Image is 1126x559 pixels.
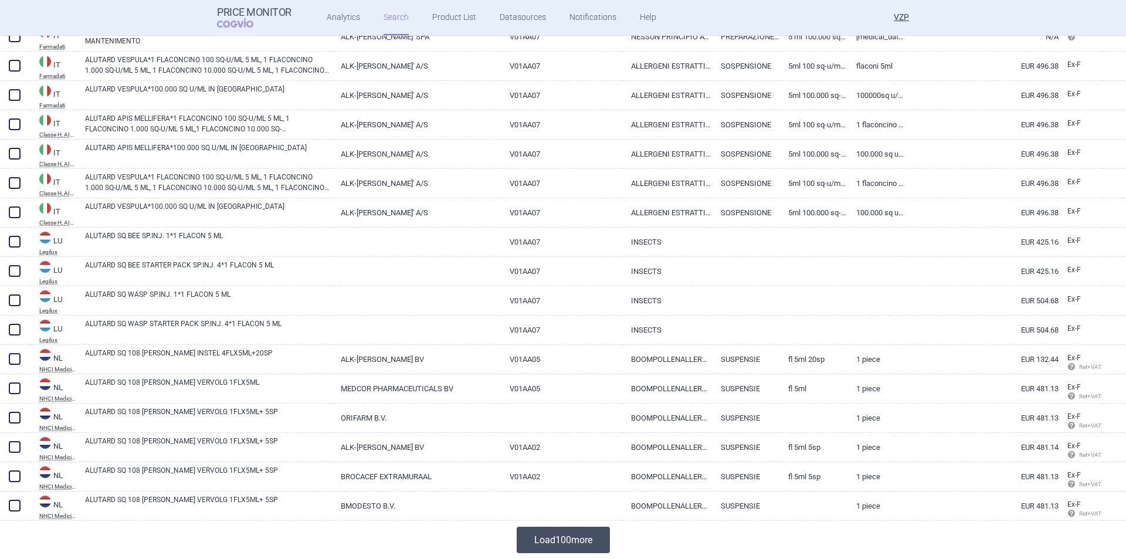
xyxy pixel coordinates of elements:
img: Italy [39,173,51,185]
a: 100000SQ U/ML [847,81,904,110]
a: EUR 504.68 [904,316,1059,344]
a: NESSUN PRINCIPIO ATTIVO [622,22,713,51]
a: LULULegilux [30,231,76,255]
a: EUR 496.38 [904,110,1059,139]
a: ALLERGENI ESTRATTI DA VELENO DI APE [622,110,713,139]
a: N/A [904,22,1059,51]
a: Ex-F [1059,56,1102,74]
a: LULULegilux [30,260,76,284]
a: 1 flaconcino 100 SQ-U/ml 5 ml, 1 flaconcino 1.000 SQ-U/ml 5 ml,1 flaconcino 10.000 SQ-U/ml 5 ml, ... [847,110,904,139]
a: FL 5ML 5SP [779,433,847,462]
a: EUR 496.38 [904,169,1059,198]
a: ALUTARD VESPULA*1 FLACONCINO 100 SQ-U/ML 5 ML, 1 FLACONCINO 1.000 SQ-U/ML 5 ML, 1 FLACONCINO 10.0... [85,55,332,76]
abbr: Classe H, AIFA — List of medicinal products published by the Italian Medicines Agency (Group/Fasc... [39,191,76,197]
span: Ret+VAT calc [1067,452,1113,458]
a: ORIFARM B.V. [332,404,501,432]
a: SUSPENSIE [712,462,779,491]
a: ALK-[PERSON_NAME]' A/S [332,110,501,139]
a: V01AA07 [501,316,622,344]
a: Ex-F [1059,232,1102,250]
img: Netherlands [39,378,51,390]
a: ITITClasse H, AIFA [30,172,76,197]
a: [MEDICAL_DATA] MIX MANTENIM [847,22,904,51]
a: EUR 504.68 [904,286,1059,315]
span: Ex-factory price [1067,207,1081,215]
img: Italy [39,85,51,97]
a: ITITFarmadati [30,84,76,109]
abbr: Classe H, AIFA — List of medicinal products published by the Italian Medicines Agency (Group/Fasc... [39,132,76,138]
img: Netherlands [39,466,51,478]
a: SOSPENSIONE [712,81,779,110]
a: SUSPENSIE [712,433,779,462]
a: 1 piece [847,345,904,374]
a: ALLERGENI ESTRATTI DA VELENO DI VESPA [622,198,713,227]
a: ALLERGENI ESTRATTI DA VELENO DI VESPA ADSORBITO SU GEL DI IDROSSIDO DI ALLUMINIO IDRATO [622,81,713,110]
a: SOSPENSIONE [712,52,779,80]
a: Ex-F [1059,115,1102,133]
img: Luxembourg [39,261,51,273]
span: Ex-factory price [1067,90,1081,98]
a: LULULegilux [30,319,76,343]
img: Luxembourg [39,290,51,302]
abbr: Legilux — List of medicinal products published by the Official Journal of the Grand Duchy of Luxe... [39,337,76,343]
a: V01AA02 [501,433,622,462]
a: FL 5ML 20SP [779,345,847,374]
a: NLNLNHCI Medicijnkosten [30,465,76,490]
a: ALK-[PERSON_NAME]' A/S [332,198,501,227]
a: BOOMPOLLENALLERGEEN [622,374,713,403]
a: NLNLNHCI Medicijnkosten [30,436,76,460]
abbr: NHCI Medicijnkosten — Online database of drug prices developed by the National Health Care Instit... [39,484,76,490]
span: Ex-factory price [1067,354,1081,362]
a: 1 piece [847,462,904,491]
a: V01AA07 [501,52,622,80]
a: ALUTARD SQ 108 [PERSON_NAME] VERVOLG 1FLX5ML+ 5SP [85,494,332,516]
a: Ex-F [1059,320,1102,338]
a: Ex-F Ret+VAT calc [1059,438,1102,465]
a: ALK-[PERSON_NAME]' A/S [332,169,501,198]
a: 1 piece [847,374,904,403]
img: Italy [39,144,51,155]
a: BOOMPOLLENALLERGEEN [622,462,713,491]
a: BOOMPOLLENALLERGEEN [622,404,713,432]
span: Ex-factory price [1067,266,1081,274]
a: INSECTS [622,257,713,286]
a: SUSPENSIE [712,492,779,520]
a: 1 piece [847,433,904,462]
abbr: NHCI Medicijnkosten — Online database of drug prices developed by the National Health Care Instit... [39,396,76,402]
a: EUR 481.13 [904,492,1059,520]
span: Ret+VAT calc [1067,393,1113,399]
a: V01AA07 [501,81,622,110]
a: ALK-[PERSON_NAME] BV [332,433,501,462]
a: ALK-[PERSON_NAME] BV [332,345,501,374]
a: 100.000 SQ U/ml in flacone [847,140,904,168]
a: V01AA07 [501,140,622,168]
a: ALLERGENI ESTRATTI DA VELENO DI VESPA [622,169,713,198]
a: 5ML 100.000 SQ-U/ML [779,140,847,168]
a: SUSPENSIE [712,374,779,403]
a: BOOMPOLLENALLERGEEN [622,345,713,374]
img: Netherlands [39,349,51,361]
abbr: Farmadati — Online database developed by Farmadati Italia S.r.l., Italia. [39,73,76,79]
a: ALUTARD SQ 108 [PERSON_NAME] VERVOLG 1FLX5ML+ 5SP [85,406,332,428]
a: V01AA05 [501,345,622,374]
a: ALUTARD VESPULA*100.000 SQ U/ML IN [GEOGRAPHIC_DATA] [85,201,332,222]
a: ALK-[PERSON_NAME]' SPA [332,22,501,51]
a: Ex-F [1059,86,1102,103]
img: Netherlands [39,437,51,449]
a: EUR 481.14 [904,433,1059,462]
a: 1 piece [847,404,904,432]
a: INSECTS [622,286,713,315]
a: NLNLNHCI Medicijnkosten [30,377,76,402]
a: 100.000 SQ U/ml in flacone [847,198,904,227]
a: ITITFarmadati [30,25,76,50]
a: SOSPENSIONE [712,110,779,139]
abbr: Classe H, AIFA — List of medicinal products published by the Italian Medicines Agency (Group/Fasc... [39,220,76,226]
a: ITITClasse H, AIFA [30,143,76,167]
a: LULULegilux [30,289,76,314]
a: ALUTARD SQ 108 [PERSON_NAME] VERVOLG 1FLX5ML [85,377,332,398]
a: ALUTARD SQ BEE SP.INJ. 1*1 FLACON 5 ML [85,231,332,252]
a: Ex-F [1059,291,1102,309]
a: ALUTARD APIS MELLIFERA*1 FLACONCINO 100 SQ-U/ML 5 ML, 1 FLACONCINO 1.000 SQ-U/ML 5 ML,1 FLACONCIN... [85,113,332,134]
a: 5ML 100 SQ-U/ML + 1.000 SQ-U/ML + 10.000 SQ-U/ML + 100.000 SQ-U/ML [779,52,847,80]
a: V01AA07 [501,169,622,198]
